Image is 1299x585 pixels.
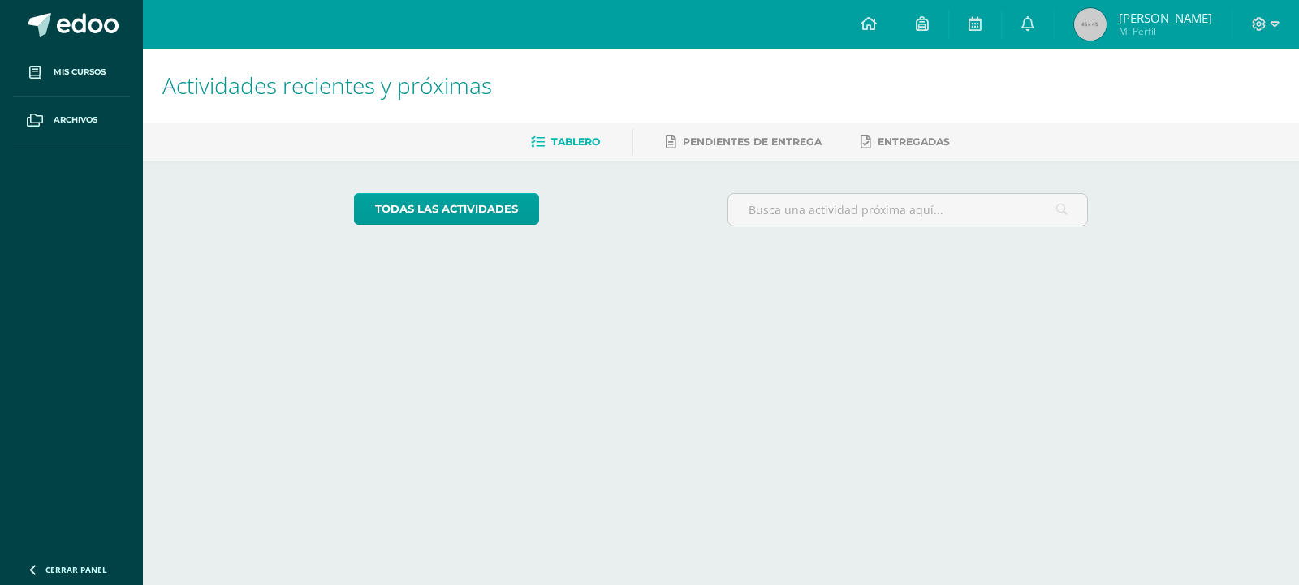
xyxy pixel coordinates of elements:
input: Busca una actividad próxima aquí... [728,194,1088,226]
a: Entregadas [861,129,950,155]
a: Tablero [531,129,600,155]
span: Actividades recientes y próximas [162,70,492,101]
a: Archivos [13,97,130,144]
a: Pendientes de entrega [666,129,822,155]
span: Mi Perfil [1119,24,1212,38]
a: todas las Actividades [354,193,539,225]
img: 45x45 [1074,8,1107,41]
span: Archivos [54,114,97,127]
span: Entregadas [878,135,950,148]
a: Mis cursos [13,49,130,97]
span: Tablero [551,135,600,148]
span: Mis cursos [54,66,106,79]
span: Cerrar panel [45,564,107,575]
span: Pendientes de entrega [683,135,822,148]
span: [PERSON_NAME] [1119,10,1212,26]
